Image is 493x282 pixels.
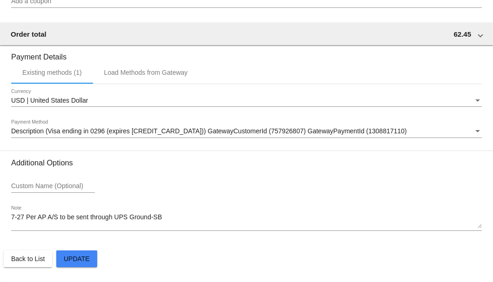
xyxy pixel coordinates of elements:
button: Update [56,250,97,267]
span: Back to List [11,255,45,262]
span: Order total [11,30,47,38]
input: Custom Name (Optional) [11,183,95,190]
mat-select: Payment Method [11,128,482,135]
span: 62.45 [453,30,471,38]
div: Load Methods from Gateway [104,69,188,76]
div: Existing methods (1) [22,69,82,76]
button: Back to List [4,250,52,267]
span: Update [64,255,90,262]
h3: Payment Details [11,46,482,61]
mat-select: Currency [11,97,482,105]
span: USD | United States Dollar [11,97,88,104]
span: Description (Visa ending in 0296 (expires [CREDIT_CARD_DATA])) GatewayCustomerId (757926807) Gate... [11,127,407,135]
h3: Additional Options [11,158,482,167]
